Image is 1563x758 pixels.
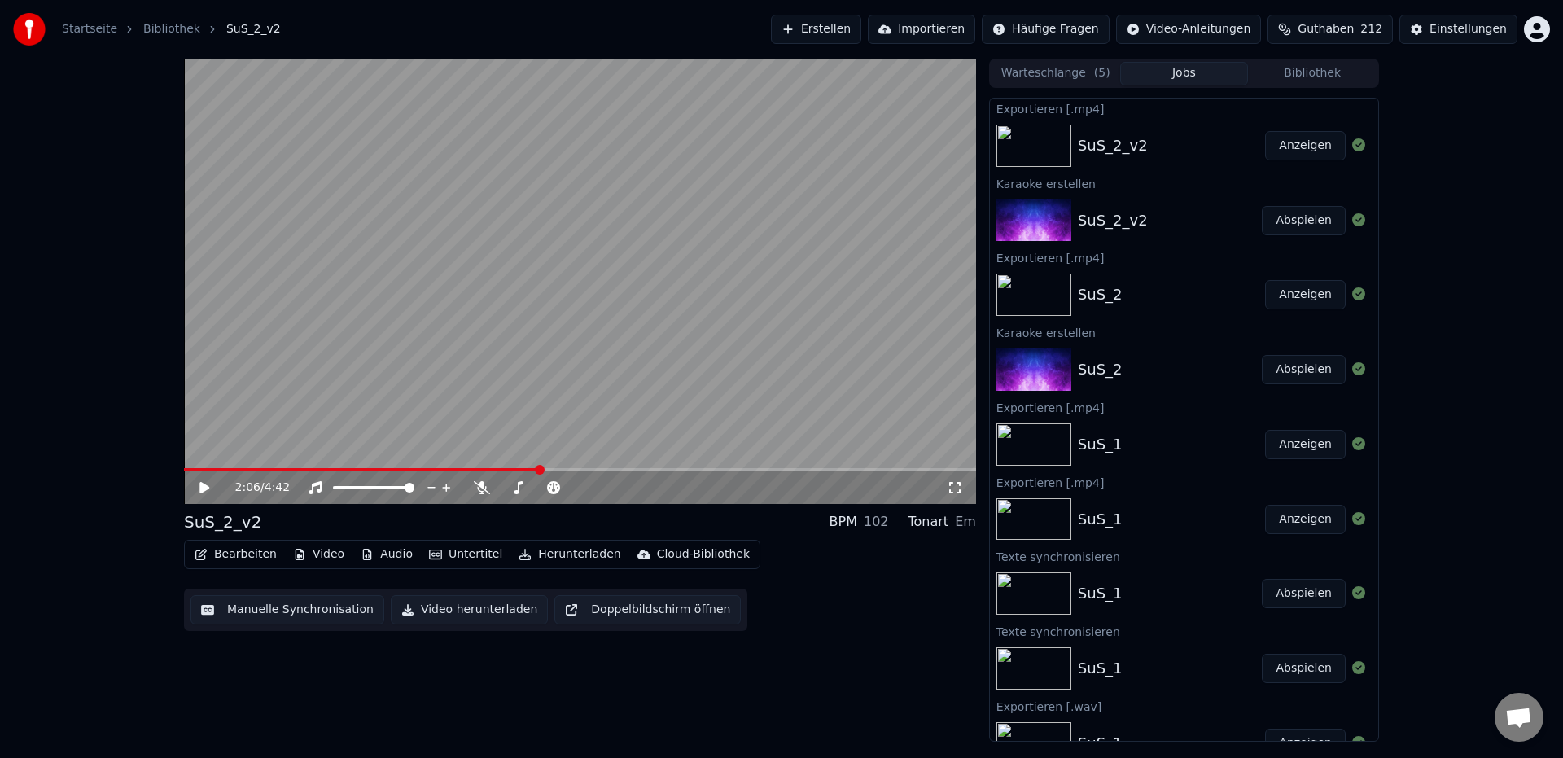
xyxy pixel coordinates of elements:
[1078,657,1123,680] div: SuS_1
[1262,654,1346,683] button: Abspielen
[1429,21,1507,37] div: Einstellungen
[1265,729,1346,758] button: Anzeigen
[235,480,260,496] span: 2:06
[190,595,384,624] button: Manuelle Synchronisation
[990,696,1378,716] div: Exportieren [.wav]
[62,21,117,37] a: Startseite
[422,543,509,566] button: Untertitel
[830,512,857,532] div: BPM
[226,21,281,37] span: SuS_2_v2
[354,543,419,566] button: Audio
[990,472,1378,492] div: Exportieren [.mp4]
[771,15,861,44] button: Erstellen
[1265,505,1346,534] button: Anzeigen
[992,62,1120,85] button: Warteschlange
[990,322,1378,342] div: Karaoke erstellen
[1094,65,1110,81] span: ( 5 )
[265,480,290,496] span: 4:42
[1265,131,1346,160] button: Anzeigen
[1078,433,1123,456] div: SuS_1
[1495,693,1543,742] div: Chat öffnen
[1262,579,1346,608] button: Abspielen
[955,512,976,532] div: Em
[990,99,1378,118] div: Exportieren [.mp4]
[1399,15,1517,44] button: Einstellungen
[864,512,889,532] div: 102
[990,248,1378,267] div: Exportieren [.mp4]
[990,173,1378,193] div: Karaoke erstellen
[1262,355,1346,384] button: Abspielen
[235,480,274,496] div: /
[1120,62,1249,85] button: Jobs
[990,546,1378,566] div: Texte synchronisieren
[512,543,627,566] button: Herunterladen
[1078,508,1123,531] div: SuS_1
[990,397,1378,417] div: Exportieren [.mp4]
[1078,582,1123,605] div: SuS_1
[554,595,741,624] button: Doppelbildschirm öffnen
[868,15,975,44] button: Importieren
[1078,209,1148,232] div: SuS_2_v2
[1360,21,1382,37] span: 212
[184,510,261,533] div: SuS_2_v2
[1248,62,1377,85] button: Bibliothek
[1078,134,1148,157] div: SuS_2_v2
[143,21,200,37] a: Bibliothek
[391,595,548,624] button: Video herunterladen
[1265,280,1346,309] button: Anzeigen
[62,21,281,37] nav: breadcrumb
[1265,430,1346,459] button: Anzeigen
[1298,21,1354,37] span: Guthaben
[13,13,46,46] img: youka
[188,543,283,566] button: Bearbeiten
[1267,15,1393,44] button: Guthaben212
[1078,732,1123,755] div: SuS_1
[287,543,351,566] button: Video
[657,546,750,563] div: Cloud-Bibliothek
[908,512,949,532] div: Tonart
[990,621,1378,641] div: Texte synchronisieren
[1078,358,1123,381] div: SuS_2
[1116,15,1262,44] button: Video-Anleitungen
[982,15,1110,44] button: Häufige Fragen
[1262,206,1346,235] button: Abspielen
[1078,283,1123,306] div: SuS_2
